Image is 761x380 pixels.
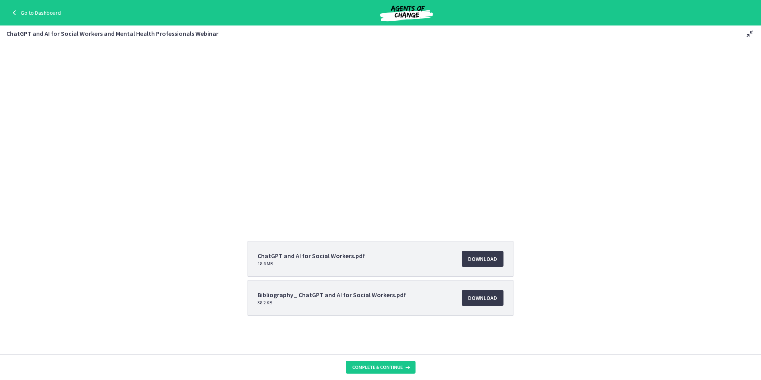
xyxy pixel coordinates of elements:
span: Complete & continue [352,364,403,370]
a: Download [462,290,503,306]
span: Download [468,254,497,264]
span: Download [468,293,497,303]
button: Complete & continue [346,361,416,374]
span: Bibliography_ ChatGPT and AI for Social Workers.pdf [258,290,406,300]
img: Agents of Change Social Work Test Prep [359,3,454,22]
h3: ChatGPT and AI for Social Workers and Mental Health Professionals Webinar [6,29,732,38]
span: ChatGPT and AI for Social Workers.pdf [258,251,365,261]
a: Download [462,251,503,267]
span: 38.2 KB [258,300,406,306]
a: Go to Dashboard [10,8,61,18]
span: 18.6 MB [258,261,365,267]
